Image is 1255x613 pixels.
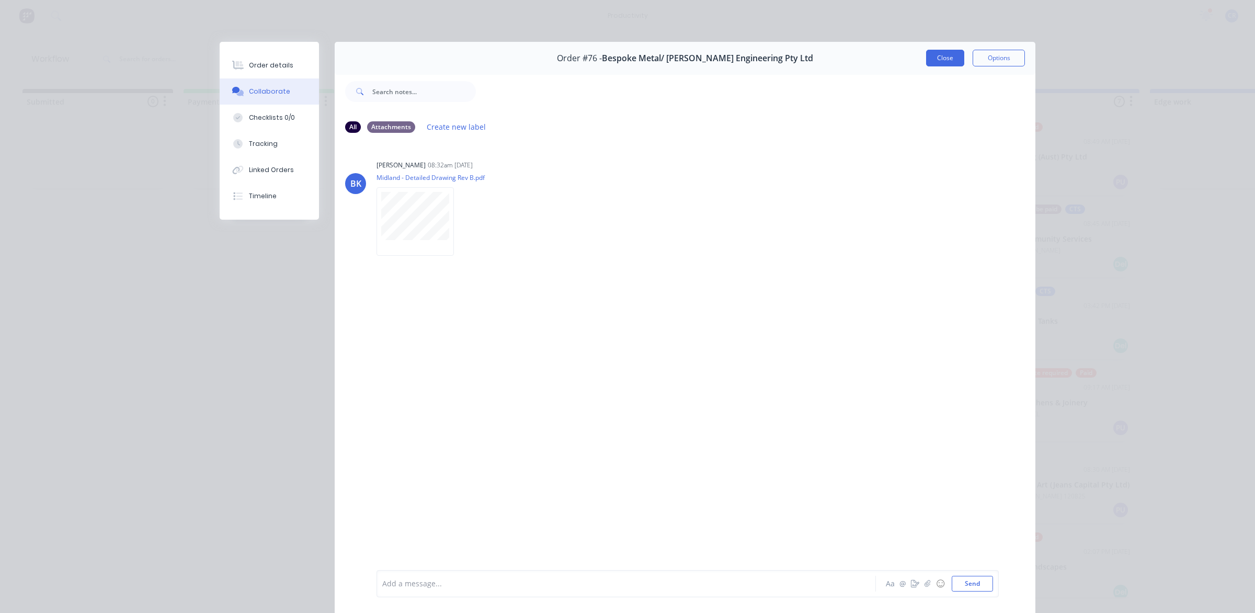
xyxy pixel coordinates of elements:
button: Linked Orders [220,157,319,183]
span: Order #76 - [557,53,602,63]
button: Checklists 0/0 [220,105,319,131]
div: Order details [249,61,293,70]
div: Attachments [367,121,415,133]
button: @ [896,577,909,590]
button: Options [973,50,1025,66]
button: Tracking [220,131,319,157]
div: All [345,121,361,133]
div: 08:32am [DATE] [428,161,473,170]
button: ☺ [934,577,946,590]
div: Linked Orders [249,165,294,175]
div: Collaborate [249,87,290,96]
div: BK [350,177,361,190]
button: Timeline [220,183,319,209]
button: Collaborate [220,78,319,105]
div: Checklists 0/0 [249,113,295,122]
div: Timeline [249,191,277,201]
div: Tracking [249,139,278,149]
button: Create new label [421,120,492,134]
button: Aa [884,577,896,590]
div: [PERSON_NAME] [376,161,426,170]
button: Order details [220,52,319,78]
p: Midland - Detailed Drawing Rev B.pdf [376,173,485,182]
span: Bespoke Metal/ [PERSON_NAME] Engineering Pty Ltd [602,53,813,63]
input: Search notes... [372,81,476,102]
button: Send [952,576,993,592]
button: Close [926,50,964,66]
